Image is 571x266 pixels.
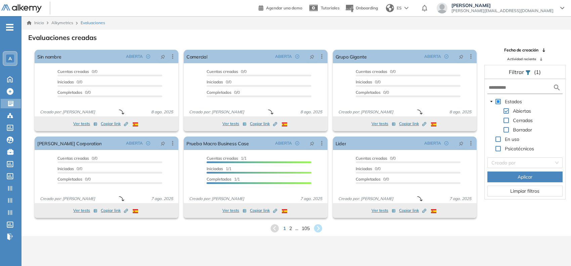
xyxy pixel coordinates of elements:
[148,109,176,115] span: 8 ago. 2025
[451,8,554,13] span: [PERSON_NAME][EMAIL_ADDRESS][DOMAIN_NAME]
[487,186,563,196] button: Limpiar filtros
[310,141,314,146] span: pushpin
[207,90,231,95] span: Completados
[451,3,554,8] span: [PERSON_NAME]
[336,109,396,115] span: Creado por: [PERSON_NAME]
[295,225,298,232] span: ...
[356,90,389,95] span: 0/0
[431,209,436,213] img: ESP
[51,20,73,25] span: Alkymetrics
[356,177,389,182] span: 0/0
[336,196,396,202] span: Creado por: [PERSON_NAME]
[57,166,82,171] span: 0/0
[356,79,372,84] span: Iniciadas
[298,109,325,115] span: 8 ago. 2025
[321,5,340,10] span: Tutoriales
[454,51,469,62] button: pushpin
[305,138,319,149] button: pushpin
[397,5,402,11] span: ES
[57,69,97,74] span: 0/0
[259,3,302,11] a: Agendar una demo
[250,207,277,214] span: Copiar link
[101,206,128,215] button: Copiar link
[57,79,74,84] span: Iniciadas
[305,51,319,62] button: pushpin
[504,47,538,53] span: Fecha de creación
[222,206,247,215] button: Ver tests
[37,196,98,202] span: Creado por: [PERSON_NAME]
[57,90,82,95] span: Completados
[186,196,247,202] span: Creado por: [PERSON_NAME]
[222,120,247,128] button: Ver tests
[503,145,535,153] span: Psicotécnicos
[37,50,61,63] a: Sin nombre
[282,209,287,213] img: ESP
[424,140,441,146] span: ABIERTA
[345,1,378,15] button: Onboarding
[207,156,238,161] span: Cuentas creadas
[386,4,394,12] img: world
[444,141,448,145] span: check-circle
[356,166,381,171] span: 0/0
[133,122,138,126] img: ESP
[431,122,436,126] img: ESP
[371,120,396,128] button: Ver tests
[298,196,325,202] span: 7 ago. 2025
[207,166,231,171] span: 1/1
[503,98,523,106] span: Estados
[207,177,231,182] span: Completados
[207,69,238,74] span: Cuentas creadas
[399,206,426,215] button: Copiar link
[507,56,536,62] span: Actividad reciente
[161,141,165,146] span: pushpin
[275,140,292,146] span: ABIERTA
[336,137,346,150] a: Lider
[356,177,381,182] span: Completados
[57,69,89,74] span: Cuentas creadas
[399,120,426,128] button: Copiar link
[505,136,519,142] span: En uso
[250,121,277,127] span: Copiar link
[513,108,531,114] span: Abiertas
[510,187,539,195] span: Limpiar filtros
[444,54,448,59] span: check-circle
[57,166,74,171] span: Iniciadas
[57,156,89,161] span: Cuentas creadas
[6,27,13,28] i: -
[81,20,105,26] span: Evaluaciones
[336,50,367,63] a: Grupo Gigante
[356,156,396,161] span: 0/0
[156,138,170,149] button: pushpin
[27,20,44,26] a: Inicio
[505,146,534,152] span: Psicotécnicos
[57,156,97,161] span: 0/0
[399,121,426,127] span: Copiar link
[57,90,91,95] span: 0/0
[275,53,292,60] span: ABIERTA
[295,54,299,59] span: check-circle
[250,206,277,215] button: Copiar link
[186,137,249,150] a: Prueba Macro Business Case
[553,83,561,92] img: search icon
[371,206,396,215] button: Ver tests
[266,5,302,10] span: Agendar una demo
[302,225,310,232] span: 105
[295,141,299,145] span: check-circle
[133,209,138,213] img: ESP
[487,172,563,182] button: Aplicar
[490,100,493,103] span: caret-down
[207,79,223,84] span: Iniciadas
[161,54,165,59] span: pushpin
[207,79,231,84] span: 0/0
[505,99,522,105] span: Estados
[207,69,247,74] span: 0/0
[512,126,533,134] span: Borrador
[513,127,532,133] span: Borrador
[156,51,170,62] button: pushpin
[356,79,381,84] span: 0/0
[356,166,372,171] span: Iniciadas
[454,138,469,149] button: pushpin
[424,53,441,60] span: ABIERTA
[207,166,223,171] span: Iniciadas
[126,140,143,146] span: ABIERTA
